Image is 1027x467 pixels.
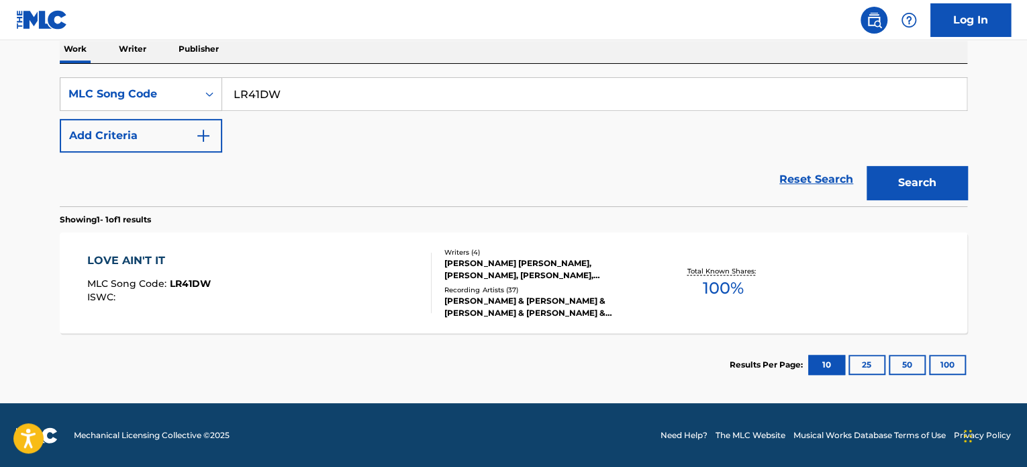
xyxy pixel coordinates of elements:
[16,427,58,443] img: logo
[60,214,151,226] p: Showing 1 - 1 of 1 results
[16,10,68,30] img: MLC Logo
[444,257,647,282] div: [PERSON_NAME] [PERSON_NAME], [PERSON_NAME], [PERSON_NAME], [PERSON_NAME]
[895,7,922,34] div: Help
[60,119,222,153] button: Add Criteria
[444,285,647,295] div: Recording Artists ( 37 )
[87,253,211,269] div: LOVE AIN'T IT
[848,355,885,375] button: 25
[444,247,647,257] div: Writers ( 4 )
[661,429,707,441] a: Need Help?
[60,232,967,333] a: LOVE AIN'T ITMLC Song Code:LR41DWISWC:Writers (4)[PERSON_NAME] [PERSON_NAME], [PERSON_NAME], [PER...
[929,355,966,375] button: 100
[773,165,860,194] a: Reset Search
[861,7,887,34] a: Public Search
[954,429,1011,441] a: Privacy Policy
[170,278,211,290] span: LR41DW
[175,35,223,63] p: Publisher
[87,291,119,303] span: ISWC :
[60,35,91,63] p: Work
[195,128,211,144] img: 9d2ae6d4665cec9f34b9.svg
[687,266,759,276] p: Total Known Shares:
[793,429,946,441] a: Musical Works Database Terms of Use
[730,359,806,371] p: Results Per Page:
[808,355,845,375] button: 10
[444,295,647,319] div: [PERSON_NAME] & [PERSON_NAME] & [PERSON_NAME] & [PERSON_NAME] & [PERSON_NAME], [PERSON_NAME]|[PER...
[115,35,150,63] p: Writer
[702,276,743,300] span: 100 %
[867,166,967,200] button: Search
[87,278,170,290] span: MLC Song Code :
[74,429,230,441] span: Mechanical Licensing Collective © 2025
[60,77,967,206] form: Search Form
[889,355,926,375] button: 50
[930,3,1011,37] a: Log In
[866,12,882,28] img: search
[960,402,1027,467] iframe: Chat Widget
[901,12,917,28] img: help
[964,416,972,456] div: Drag
[716,429,785,441] a: The MLC Website
[68,86,189,102] div: MLC Song Code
